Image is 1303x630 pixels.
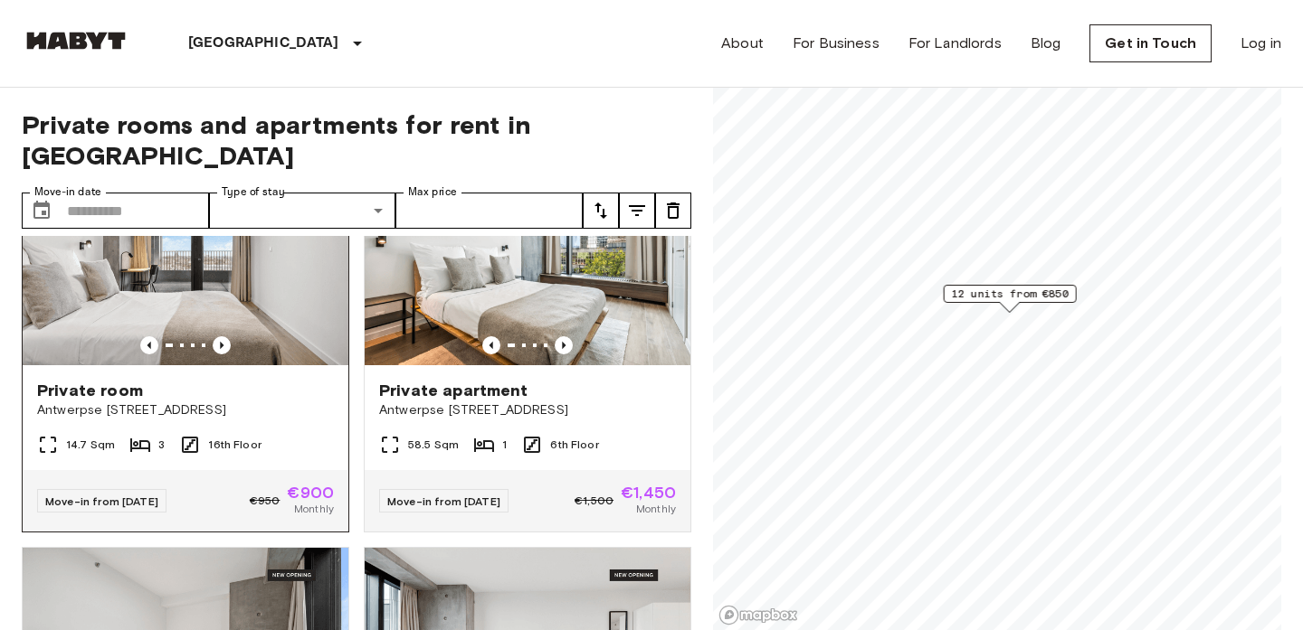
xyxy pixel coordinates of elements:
img: Marketing picture of unit BE-23-003-062-001 [23,148,348,365]
a: Mapbox logo [718,605,798,625]
span: 1 [502,437,507,453]
button: Previous image [482,336,500,354]
span: Move-in from [DATE] [387,494,500,508]
label: Type of stay [222,184,285,200]
img: Marketing picture of unit BE-23-003-014-001 [365,148,690,365]
label: Max price [408,184,457,200]
span: 6th Floor [550,437,598,453]
a: Marketing picture of unit BE-23-003-014-001Previous imagePrevious imagePrivate apartmentAntwerpse... [364,147,691,532]
label: Move-in date [34,184,101,200]
button: Previous image [213,336,231,354]
span: 58.5 Sqm [408,437,459,453]
span: Private apartment [379,380,528,401]
span: 3 [158,437,165,453]
span: €950 [250,493,281,509]
span: €1,500 [575,493,613,509]
button: Choose date [24,193,60,229]
button: tune [655,193,691,229]
button: Previous image [140,336,158,354]
img: Habyt [22,32,130,50]
span: 14.7 Sqm [66,437,115,453]
a: For Business [793,33,880,54]
a: Log in [1241,33,1281,54]
a: Marketing picture of unit BE-23-003-062-001Previous imagePrevious imagePrivate roomAntwerpse [STR... [22,147,349,532]
a: For Landlords [908,33,1002,54]
span: Private room [37,380,143,401]
span: €1,450 [621,484,676,501]
span: Private rooms and apartments for rent in [GEOGRAPHIC_DATA] [22,109,691,171]
a: Get in Touch [1089,24,1212,62]
div: Map marker [944,285,1077,313]
span: Monthly [294,501,334,517]
a: About [721,33,764,54]
span: Antwerpse [STREET_ADDRESS] [37,401,334,419]
button: tune [583,193,619,229]
button: tune [619,193,655,229]
span: 16th Floor [208,437,262,453]
span: €900 [287,484,334,501]
span: Move-in from [DATE] [45,494,158,508]
p: [GEOGRAPHIC_DATA] [188,33,339,54]
span: 12 units from €850 [952,286,1069,302]
span: Antwerpse [STREET_ADDRESS] [379,401,676,419]
span: Monthly [636,501,676,517]
a: Blog [1031,33,1061,54]
button: Previous image [555,336,573,354]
